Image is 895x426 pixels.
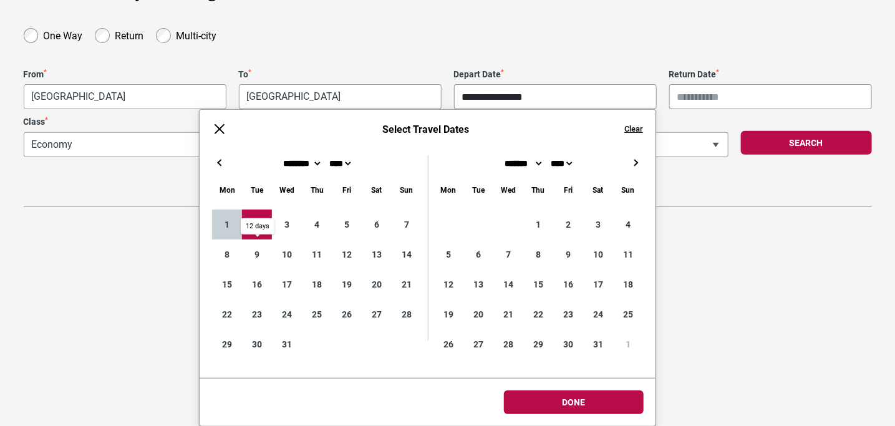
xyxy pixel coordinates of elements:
div: 31 [583,329,613,359]
label: To [239,69,442,80]
span: Economy [24,133,369,157]
span: Economy [24,132,370,157]
div: 3 [583,210,613,240]
div: 7 [392,210,422,240]
div: 10 [583,240,613,269]
div: 20 [463,299,493,329]
div: Tuesday [242,183,272,197]
button: Done [504,390,644,414]
div: 25 [302,299,332,329]
div: 2 [242,210,272,240]
div: 13 [362,240,392,269]
label: One Way [43,27,82,42]
div: 24 [583,299,613,329]
div: 1 [523,210,553,240]
div: 4 [613,210,643,240]
div: 14 [392,240,422,269]
div: 18 [613,269,643,299]
div: Monday [433,183,463,197]
div: 1 [613,329,643,359]
div: 8 [523,240,553,269]
div: 27 [362,299,392,329]
label: Class [24,117,370,127]
label: Return Date [669,69,872,80]
div: Tuesday [463,183,493,197]
div: Thursday [523,183,553,197]
div: 29 [212,329,242,359]
div: 21 [392,269,422,299]
div: Friday [332,183,362,197]
div: 13 [463,269,493,299]
label: Multi-city [176,27,216,42]
div: Monday [212,183,242,197]
div: 5 [433,240,463,269]
div: Thursday [302,183,332,197]
button: Search [741,131,872,155]
div: 17 [583,269,613,299]
div: 7 [493,240,523,269]
div: Sunday [613,183,643,197]
h6: Select Travel Dates [239,123,612,135]
label: Depart Date [454,69,657,80]
div: 19 [332,269,362,299]
div: 25 [613,299,643,329]
label: From [24,69,226,80]
div: 4 [302,210,332,240]
button: → [628,155,643,170]
div: 30 [242,329,272,359]
div: 16 [553,269,583,299]
div: 12 [332,240,362,269]
div: 6 [362,210,392,240]
div: 28 [493,329,523,359]
div: 27 [463,329,493,359]
div: 1 [212,210,242,240]
div: 22 [212,299,242,329]
div: Wednesday [272,183,302,197]
div: Friday [553,183,583,197]
div: 20 [362,269,392,299]
div: 12 [433,269,463,299]
div: Saturday [362,183,392,197]
div: Saturday [583,183,613,197]
div: 31 [272,329,302,359]
div: Sunday [392,183,422,197]
div: 24 [272,299,302,329]
div: 23 [242,299,272,329]
div: 8 [212,240,242,269]
div: 28 [392,299,422,329]
div: 29 [523,329,553,359]
label: Return [115,27,143,42]
div: 11 [613,240,643,269]
span: Bangkok, Thailand [239,84,442,109]
div: 3 [272,210,302,240]
div: Wednesday [493,183,523,197]
div: 6 [463,240,493,269]
span: Melbourne, Australia [24,84,226,109]
div: 26 [433,329,463,359]
div: 19 [433,299,463,329]
div: 9 [242,240,272,269]
div: 14 [493,269,523,299]
div: 21 [493,299,523,329]
div: 11 [302,240,332,269]
div: 10 [272,240,302,269]
button: ← [212,155,227,170]
div: 22 [523,299,553,329]
div: 15 [523,269,553,299]
div: 23 [553,299,583,329]
div: 2 [553,210,583,240]
div: 26 [332,299,362,329]
div: 9 [553,240,583,269]
span: Melbourne, Australia [24,85,226,109]
span: Bangkok, Thailand [239,85,441,109]
button: Clear [624,123,643,135]
div: 15 [212,269,242,299]
div: 5 [332,210,362,240]
div: 17 [272,269,302,299]
div: 16 [242,269,272,299]
div: 30 [553,329,583,359]
div: 18 [302,269,332,299]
